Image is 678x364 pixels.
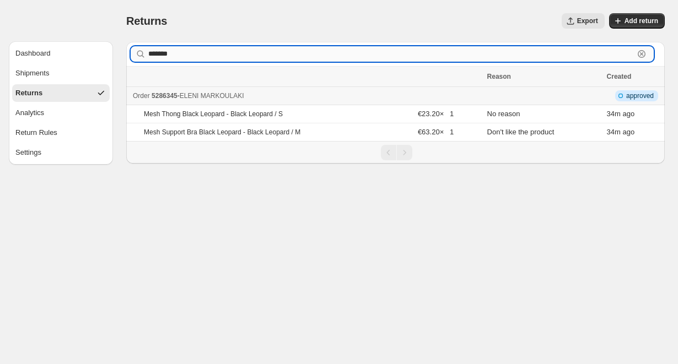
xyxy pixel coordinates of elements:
button: Analytics [12,104,110,122]
div: Return Rules [15,127,57,138]
button: Return Rules [12,124,110,142]
span: Add return [625,17,658,25]
button: Export [562,13,605,29]
span: approved [626,91,654,100]
nav: Pagination [126,141,665,164]
span: Created [607,73,632,80]
time: Sunday, September 28, 2025 at 11:36:21 AM [607,110,621,118]
button: Add return [609,13,665,29]
button: Shipments [12,64,110,82]
div: Returns [15,88,42,99]
div: Shipments [15,68,49,79]
button: Clear [636,48,647,59]
span: ELENI MARKOULAKI [180,92,244,100]
td: No reason [484,105,604,123]
span: €63.20 × 1 [418,128,454,136]
span: 5286345 [152,92,177,100]
button: Dashboard [12,45,110,62]
p: Mesh Support Bra Black Leopard - Black Leopard / M [144,128,300,137]
td: Don't like the product [484,123,604,142]
span: Reason [487,73,511,80]
p: Mesh Thong Black Leopard - Black Leopard / S [144,110,283,118]
div: - [133,90,481,101]
td: ago [604,123,665,142]
button: Returns [12,84,110,102]
span: Returns [126,15,167,27]
span: Export [577,17,598,25]
div: Dashboard [15,48,51,59]
div: Analytics [15,107,44,118]
time: Sunday, September 28, 2025 at 11:36:21 AM [607,128,621,136]
td: ago [604,105,665,123]
div: Settings [15,147,41,158]
span: Order [133,92,150,100]
button: Settings [12,144,110,161]
span: €23.20 × 1 [418,110,454,118]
